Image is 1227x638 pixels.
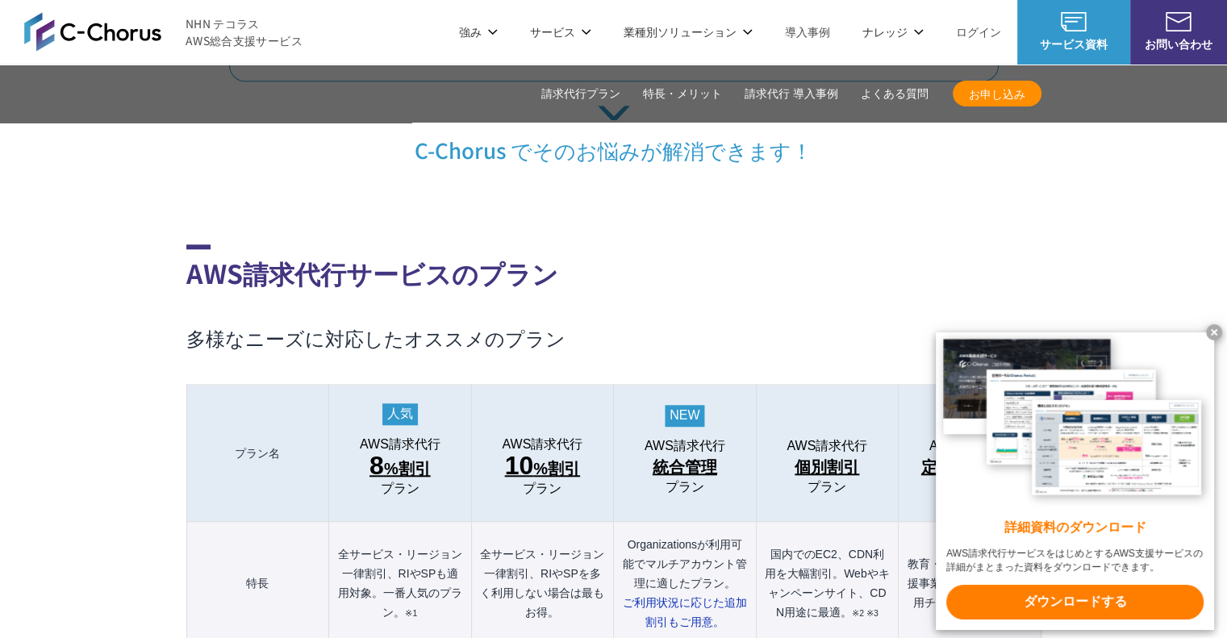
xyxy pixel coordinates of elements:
[1130,35,1227,52] span: お問い合わせ
[186,385,329,522] th: プラン名
[653,454,717,480] span: 統合管理
[523,482,561,496] span: プラン
[862,23,924,40] p: ナレッジ
[622,439,747,494] a: AWS請求代行 統合管理プラン
[541,85,620,102] a: 請求代行プラン
[623,596,747,628] span: ご利用状況に応じた
[953,85,1041,102] span: お申し込み
[624,23,753,40] p: 業種別ソリューション
[369,451,384,480] span: 8
[186,15,303,49] span: NHN テコラス AWS総合支援サービス
[369,452,431,482] span: %割引
[337,437,462,496] a: AWS請求代行 8%割引 プラン
[24,12,161,51] img: AWS総合支援サービス C-Chorus
[186,106,1041,164] p: C-Chorus でそのお悩みが解消できます！
[785,23,830,40] a: 導入事例
[186,324,1041,352] h3: 多様なニーズに対応したオススメのプラン
[861,85,929,102] a: よくある質問
[360,437,440,452] span: AWS請求代行
[24,12,303,51] a: AWS総合支援サービス C-Chorus NHN テコラスAWS総合支援サービス
[745,85,838,102] a: 請求代行 導入事例
[381,482,419,496] span: プラン
[505,452,580,482] span: %割引
[645,439,725,453] span: AWS請求代行
[505,451,534,480] span: 10
[953,81,1041,106] a: お申し込み
[643,85,722,102] a: 特長・メリット
[956,23,1001,40] a: ログイン
[666,480,704,494] span: プラン
[795,454,859,480] span: 個別割引
[405,608,417,618] small: ※1
[907,439,1032,494] a: AWS請求代行 定額チケットプラン
[929,439,1010,453] span: AWS請求代行
[1061,12,1087,31] img: AWS総合支援サービス C-Chorus サービス資料
[787,439,867,453] span: AWS請求代行
[946,585,1204,619] x-t: ダウンロードする
[1166,12,1192,31] img: お問い合わせ
[765,439,890,494] a: AWS請求代行 個別割引プラン
[936,332,1214,630] a: 詳細資料のダウンロード AWS請求代行サービスをはじめとするAWS支援サービスの詳細がまとまった資料をダウンロードできます。 ダウンロードする
[852,608,879,618] small: ※2 ※3
[1017,35,1130,52] span: サービス資料
[946,547,1204,574] x-t: AWS請求代行サービスをはじめとするAWS支援サービスの詳細がまとまった資料をダウンロードできます。
[459,23,498,40] p: 強み
[530,23,591,40] p: サービス
[480,437,605,496] a: AWS請求代行 10%割引プラン
[808,480,846,494] span: プラン
[921,454,1018,480] span: 定額チケット
[502,437,582,452] span: AWS請求代行
[186,244,1041,292] h2: AWS請求代行サービスのプラン
[946,519,1204,537] x-t: 詳細資料のダウンロード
